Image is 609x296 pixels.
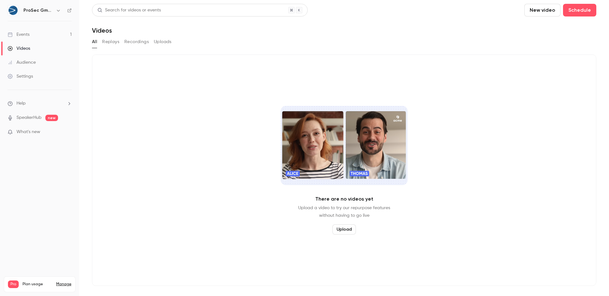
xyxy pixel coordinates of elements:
div: Audience [8,59,36,66]
div: Settings [8,73,33,80]
h6: ProSec GmbH [23,7,53,14]
h1: Videos [92,27,112,34]
li: help-dropdown-opener [8,100,72,107]
button: Upload [332,224,356,235]
button: All [92,37,97,47]
section: Videos [92,4,596,292]
button: Recordings [124,37,149,47]
p: There are no videos yet [315,195,373,203]
div: Search for videos or events [97,7,161,14]
p: Upload a video to try our repurpose features without having to go live [298,204,390,219]
span: new [45,115,58,121]
span: Help [16,100,26,107]
span: Plan usage [23,282,52,287]
div: Events [8,31,29,38]
a: SpeakerHub [16,114,42,121]
button: Replays [102,37,119,47]
button: New video [524,4,560,16]
span: Pro [8,280,19,288]
span: What's new [16,129,40,135]
button: Schedule [563,4,596,16]
img: ProSec GmbH [8,5,18,16]
button: Uploads [154,37,172,47]
div: Videos [8,45,30,52]
a: Manage [56,282,71,287]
